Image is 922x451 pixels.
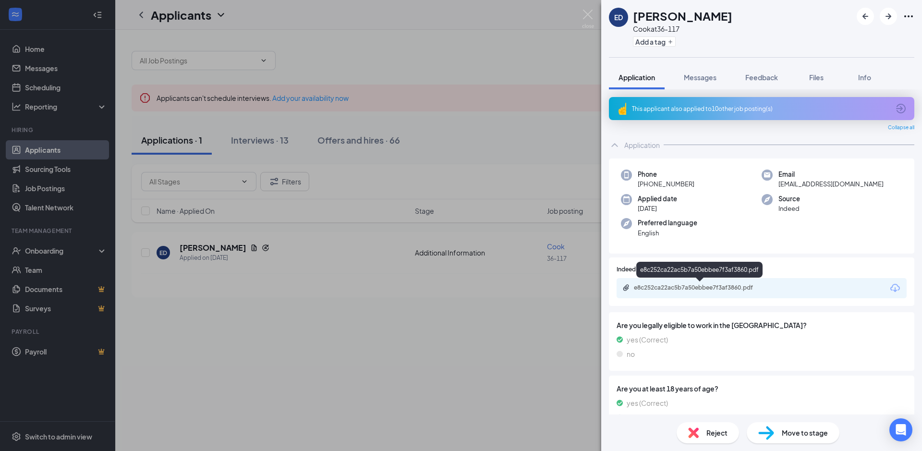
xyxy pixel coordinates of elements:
svg: Plus [667,39,673,45]
button: ArrowRight [880,8,897,25]
span: yes (Correct) [627,334,668,345]
span: [DATE] [638,204,677,213]
svg: ChevronUp [609,139,620,151]
div: ED [614,12,623,22]
span: Indeed Resume [617,265,659,274]
div: Open Intercom Messenger [889,418,912,441]
svg: Ellipses [903,11,914,22]
span: Indeed [778,204,800,213]
svg: ArrowLeftNew [860,11,871,22]
span: Preferred language [638,218,697,228]
span: Move to stage [782,427,828,438]
div: e8c252ca22ac5b7a50ebbee7f3af3860.pdf [636,262,763,278]
span: Are you legally eligible to work in the [GEOGRAPHIC_DATA]? [617,320,907,330]
span: Messages [684,73,716,82]
svg: Paperclip [622,284,630,292]
div: e8c252ca22ac5b7a50ebbee7f3af3860.pdf [634,284,768,292]
svg: Download [889,282,901,294]
span: no [627,412,635,423]
div: Cook at 36-117 [633,24,732,34]
span: English [638,228,697,238]
span: Feedback [745,73,778,82]
span: Phone [638,170,694,179]
span: no [627,349,635,359]
div: Application [624,140,660,150]
a: Paperclipe8c252ca22ac5b7a50ebbee7f3af3860.pdf [622,284,778,293]
span: Files [809,73,824,82]
span: Applied date [638,194,677,204]
span: Application [619,73,655,82]
span: Are you at least 18 years of age? [617,383,907,394]
span: [PHONE_NUMBER] [638,179,694,189]
h1: [PERSON_NAME] [633,8,732,24]
span: Info [858,73,871,82]
span: yes (Correct) [627,398,668,408]
span: Email [778,170,884,179]
span: Reject [706,427,728,438]
div: This applicant also applied to 10 other job posting(s) [632,105,889,113]
span: Collapse all [888,124,914,132]
svg: ArrowRight [883,11,894,22]
button: ArrowLeftNew [857,8,874,25]
svg: ArrowCircle [895,103,907,114]
span: Source [778,194,800,204]
span: [EMAIL_ADDRESS][DOMAIN_NAME] [778,179,884,189]
button: PlusAdd a tag [633,37,676,47]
